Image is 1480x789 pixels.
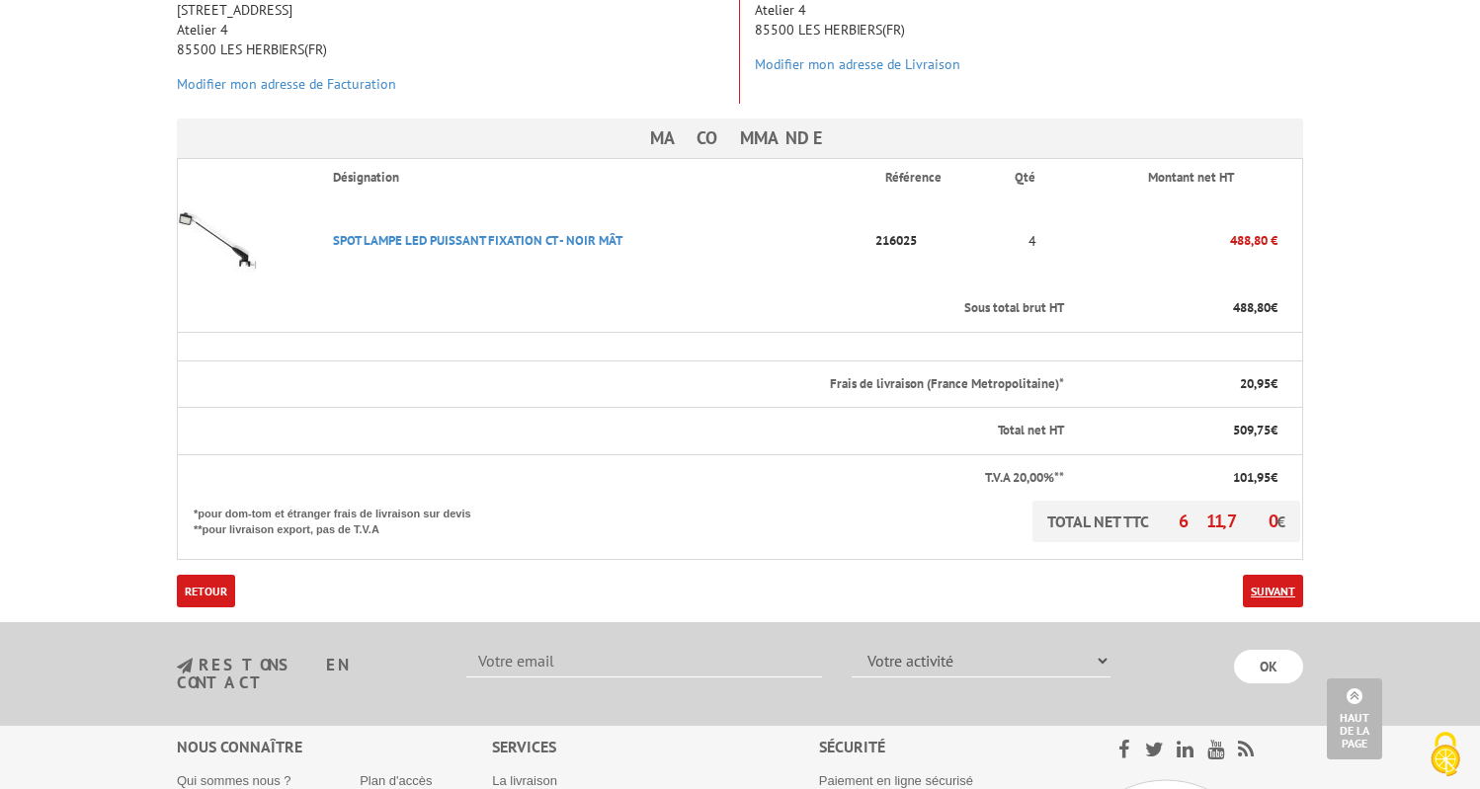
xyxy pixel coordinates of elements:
[178,408,1067,455] th: Total net HT
[999,159,1066,197] th: Qté
[178,360,1067,408] th: Frais de livraison (France Metropolitaine)*
[1066,223,1277,258] p: 488,80 €
[1327,678,1382,759] a: Haut de la page
[317,159,869,197] th: Désignation
[1411,722,1480,789] button: Cookies (fenêtre modale)
[1233,469,1271,486] span: 101,95
[819,736,1067,758] div: Sécurité
[178,201,257,280] img: SPOT LAMPE LED PUISSANT FIXATION CT - NOIR MâT
[178,285,1067,332] th: Sous total brut HT
[177,658,193,674] img: newsletter.jpg
[492,773,557,788] a: La livraison
[869,223,999,258] p: 216025
[194,501,490,537] p: *pour dom-tom et étranger frais de livraison sur devis **pour livraison export, pas de T.V.A
[1179,510,1276,532] span: 611,70
[466,644,822,677] input: Votre email
[1082,169,1300,188] p: Montant net HT
[1082,422,1277,440] p: €
[1240,375,1271,392] span: 20,95
[755,55,960,73] a: Modifier mon adresse de Livraison
[177,75,396,93] a: Modifier mon adresse de Facturation
[999,197,1066,285] td: 4
[177,736,492,758] div: Nous connaître
[492,736,819,758] div: Services
[1032,501,1300,542] p: TOTAL NET TTC €
[1082,375,1277,394] p: €
[869,159,999,197] th: Référence
[333,232,622,249] a: SPOT LAMPE LED PUISSANT FIXATION CT - NOIR MâT
[1233,299,1271,316] span: 488,80
[177,118,1303,158] h3: Ma commande
[1234,650,1303,683] input: OK
[177,657,437,691] h3: restons en contact
[194,469,1064,488] p: T.V.A 20,00%**
[177,575,235,607] a: Retour
[1243,575,1303,607] a: Suivant
[1233,422,1271,438] span: 509,75
[1421,730,1470,779] img: Cookies (fenêtre modale)
[360,773,432,788] a: Plan d'accès
[177,773,291,788] a: Qui sommes nous ?
[1082,299,1277,318] p: €
[1082,469,1277,488] p: €
[819,773,973,788] a: Paiement en ligne sécurisé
